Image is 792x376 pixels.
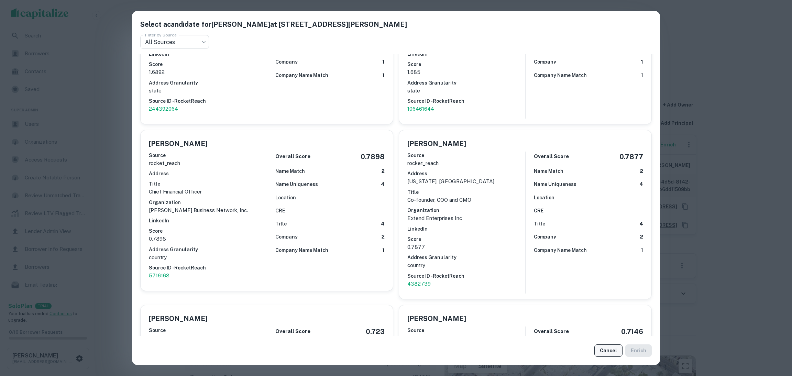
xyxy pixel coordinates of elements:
[382,167,385,175] h6: 2
[149,334,267,342] p: rocket_reach
[381,180,385,188] h6: 4
[382,71,385,79] h6: 1
[534,233,556,241] h6: Company
[407,280,525,288] a: 4382739
[149,235,267,243] p: 0.7898
[149,60,267,68] h6: Score
[594,344,623,357] button: Cancel
[149,68,267,76] p: 1.6892
[149,159,267,167] p: rocket_reach
[145,32,177,38] label: Filter by Source
[640,233,643,241] h6: 2
[275,194,296,201] h6: Location
[407,159,525,167] p: rocket_reach
[407,60,525,68] h6: Score
[149,87,267,95] p: state
[407,68,525,76] p: 1.685
[149,97,267,105] h6: Source ID - RocketReach
[149,253,267,262] p: country
[407,177,525,186] p: [US_STATE], [GEOGRAPHIC_DATA]
[149,206,267,214] p: [PERSON_NAME] Business Network, Inc.
[149,246,267,253] h6: Address Granularity
[275,233,298,241] h6: Company
[407,170,525,177] h6: Address
[149,79,267,87] h6: Address Granularity
[275,220,287,228] h6: Title
[534,246,587,254] h6: Company Name Match
[407,235,525,243] h6: Score
[140,35,209,49] div: All Sources
[534,194,554,201] h6: Location
[534,328,569,335] h6: Overall Score
[407,152,525,159] h6: Source
[639,220,643,228] h6: 4
[640,167,643,175] h6: 2
[534,167,563,175] h6: Name Match
[149,188,267,196] p: Chief Financial Officer
[407,214,525,222] p: Extend Enterprises Inc
[407,243,525,251] p: 0.7877
[275,167,305,175] h6: Name Match
[361,152,385,162] h5: 0.7898
[149,105,267,113] a: 244392064
[275,328,310,335] h6: Overall Score
[140,19,652,30] h5: Select a candidate for [PERSON_NAME] at [STREET_ADDRESS][PERSON_NAME]
[407,225,525,233] h6: LinkedIn
[758,321,792,354] iframe: Chat Widget
[641,71,643,79] h6: 1
[149,180,267,188] h6: Title
[149,264,267,272] h6: Source ID - RocketReach
[275,153,310,161] h6: Overall Score
[366,327,385,337] h5: 0.723
[407,207,525,214] h6: Organization
[382,246,385,254] h6: 1
[149,327,267,334] h6: Source
[275,207,285,214] h6: CRE
[149,227,267,235] h6: Score
[407,327,525,334] h6: Source
[534,71,587,79] h6: Company Name Match
[534,180,576,188] h6: Name Uniqueness
[407,87,525,95] p: state
[275,71,328,79] h6: Company Name Match
[149,313,208,324] h5: [PERSON_NAME]
[149,152,267,159] h6: Source
[641,246,643,254] h6: 1
[382,58,385,66] h6: 1
[381,220,385,228] h6: 4
[621,327,643,337] h5: 0.7146
[407,139,466,149] h5: [PERSON_NAME]
[275,180,318,188] h6: Name Uniqueness
[149,272,267,280] a: 5716163
[407,254,525,261] h6: Address Granularity
[382,233,385,241] h6: 2
[407,272,525,280] h6: Source ID - RocketReach
[641,58,643,66] h6: 1
[639,180,643,188] h6: 4
[275,58,298,66] h6: Company
[407,97,525,105] h6: Source ID - RocketReach
[407,261,525,269] p: country
[534,58,556,66] h6: Company
[275,246,328,254] h6: Company Name Match
[407,334,525,342] p: rocket_reach
[534,153,569,161] h6: Overall Score
[407,79,525,87] h6: Address Granularity
[149,199,267,206] h6: Organization
[534,207,543,214] h6: CRE
[149,139,208,149] h5: [PERSON_NAME]
[407,196,525,204] p: Co-founder, COO and CMO
[407,105,525,113] a: 106461644
[407,188,525,196] h6: Title
[534,220,545,228] h6: Title
[149,170,267,177] h6: Address
[619,152,643,162] h5: 0.7877
[149,217,267,224] h6: LinkedIn
[407,313,466,324] h5: [PERSON_NAME]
